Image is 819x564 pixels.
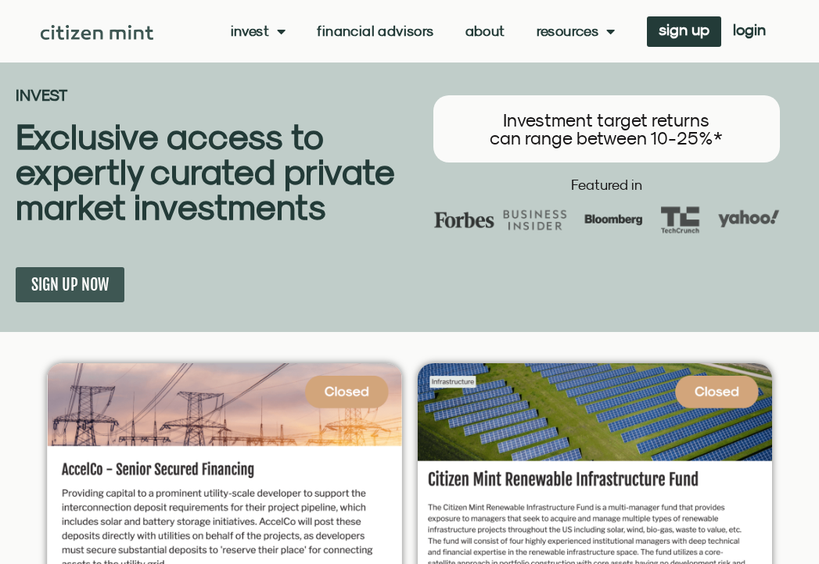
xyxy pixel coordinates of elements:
a: sign up [647,16,721,47]
a: About [465,23,505,39]
h2: INVEST [16,87,410,103]
a: SIGN UP NOW [16,267,124,302]
span: SIGN UP NOW [31,275,109,294]
h2: Featured in [418,178,796,192]
a: Invest [231,23,286,39]
a: Financial Advisors [317,23,433,39]
span: login [733,24,766,35]
a: login [721,16,778,47]
nav: Menu [231,23,616,39]
img: Citizen Mint [41,25,153,40]
h3: Investment target returns can range between 10-25%* [449,111,765,147]
a: Resources [537,23,616,39]
b: Exclusive access to expertly curated private market investments [16,116,394,227]
span: sign up [659,24,709,35]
